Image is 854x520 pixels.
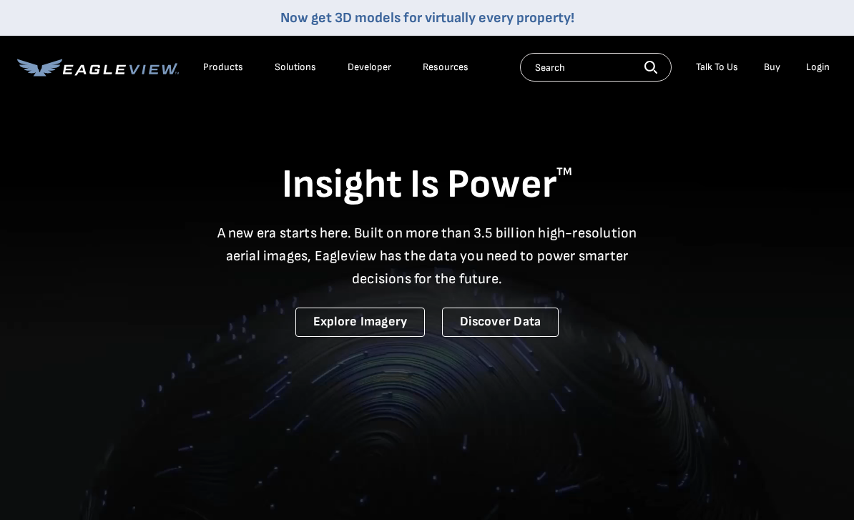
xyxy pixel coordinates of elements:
div: Talk To Us [696,61,738,74]
a: Buy [764,61,780,74]
div: Solutions [275,61,316,74]
a: Now get 3D models for virtually every property! [280,9,574,26]
a: Explore Imagery [295,308,426,337]
a: Discover Data [442,308,559,337]
div: Login [806,61,830,74]
input: Search [520,53,672,82]
p: A new era starts here. Built on more than 3.5 billion high-resolution aerial images, Eagleview ha... [208,222,646,290]
div: Resources [423,61,468,74]
div: Products [203,61,243,74]
a: Developer [348,61,391,74]
h1: Insight Is Power [17,160,837,210]
sup: TM [556,165,572,179]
